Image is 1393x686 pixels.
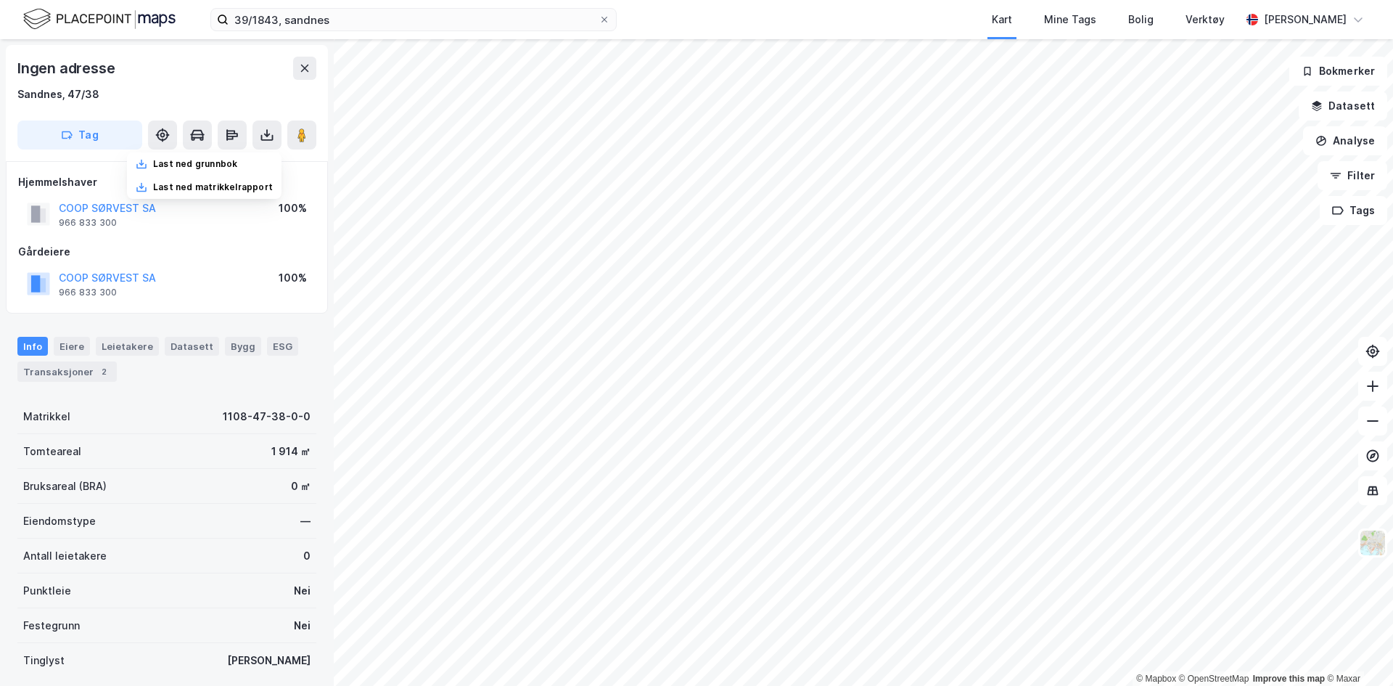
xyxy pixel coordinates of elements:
[294,617,311,634] div: Nei
[303,547,311,565] div: 0
[1136,674,1176,684] a: Mapbox
[17,57,118,80] div: Ingen adresse
[227,652,311,669] div: [PERSON_NAME]
[279,269,307,287] div: 100%
[1044,11,1096,28] div: Mine Tags
[96,364,111,379] div: 2
[59,287,117,298] div: 966 833 300
[1303,126,1387,155] button: Analyse
[300,513,311,530] div: —
[279,200,307,217] div: 100%
[1320,616,1393,686] div: Kontrollprogram for chat
[23,617,80,634] div: Festegrunn
[23,408,70,425] div: Matrikkel
[1128,11,1154,28] div: Bolig
[23,547,107,565] div: Antall leietakere
[1318,161,1387,190] button: Filter
[1320,196,1387,225] button: Tags
[23,652,65,669] div: Tinglyst
[223,408,311,425] div: 1108-47-38-0-0
[17,362,117,382] div: Transaksjoner
[153,181,273,193] div: Last ned matrikkelrapport
[17,86,99,103] div: Sandnes, 47/38
[18,173,316,191] div: Hjemmelshaver
[23,582,71,600] div: Punktleie
[17,337,48,356] div: Info
[1299,91,1387,121] button: Datasett
[992,11,1012,28] div: Kart
[1186,11,1225,28] div: Verktøy
[23,478,107,495] div: Bruksareal (BRA)
[153,158,237,170] div: Last ned grunnbok
[267,337,298,356] div: ESG
[1179,674,1249,684] a: OpenStreetMap
[1359,529,1386,557] img: Z
[1253,674,1325,684] a: Improve this map
[294,582,311,600] div: Nei
[165,337,219,356] div: Datasett
[1289,57,1387,86] button: Bokmerker
[23,443,81,460] div: Tomteareal
[23,7,176,32] img: logo.f888ab2527a4732fd821a326f86c7f29.svg
[23,513,96,530] div: Eiendomstype
[229,9,599,30] input: Søk på adresse, matrikkel, gårdeiere, leietakere eller personer
[271,443,311,460] div: 1 914 ㎡
[291,478,311,495] div: 0 ㎡
[1264,11,1347,28] div: [PERSON_NAME]
[17,121,142,150] button: Tag
[59,217,117,229] div: 966 833 300
[96,337,159,356] div: Leietakere
[1320,616,1393,686] iframe: Chat Widget
[54,337,90,356] div: Eiere
[225,337,261,356] div: Bygg
[18,243,316,261] div: Gårdeiere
